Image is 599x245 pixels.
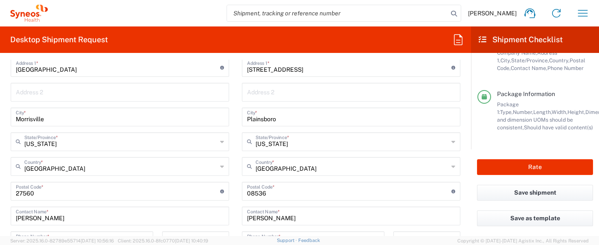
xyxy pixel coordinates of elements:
span: Should have valid content(s) [524,124,593,131]
span: City, [500,57,511,64]
span: [DATE] 10:40:19 [175,238,208,243]
button: Rate [477,159,593,175]
a: Feedback [298,238,320,243]
span: Width, [552,109,567,115]
span: Company Name, [497,50,537,56]
h2: Desktop Shipment Request [10,35,108,45]
span: Package Information [497,90,555,97]
span: Package 1: [497,101,519,115]
span: Country, [549,57,570,64]
span: Number, [513,109,533,115]
button: Save as template [477,210,593,226]
button: Save shipment [477,185,593,201]
span: [DATE] 10:56:16 [81,238,114,243]
input: Shipment, tracking or reference number [227,5,448,21]
span: Copyright © [DATE]-[DATE] Agistix Inc., All Rights Reserved [457,237,589,245]
span: Client: 2025.16.0-8fc0770 [118,238,208,243]
span: Length, [533,109,552,115]
span: Type, [500,109,513,115]
span: State/Province, [511,57,549,64]
span: Server: 2025.16.0-82789e55714 [10,238,114,243]
a: Support [277,238,298,243]
span: Height, [567,109,585,115]
h2: Shipment Checklist [479,35,563,45]
span: Contact Name, [511,65,547,71]
span: [PERSON_NAME] [468,9,517,17]
span: Phone Number [547,65,584,71]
